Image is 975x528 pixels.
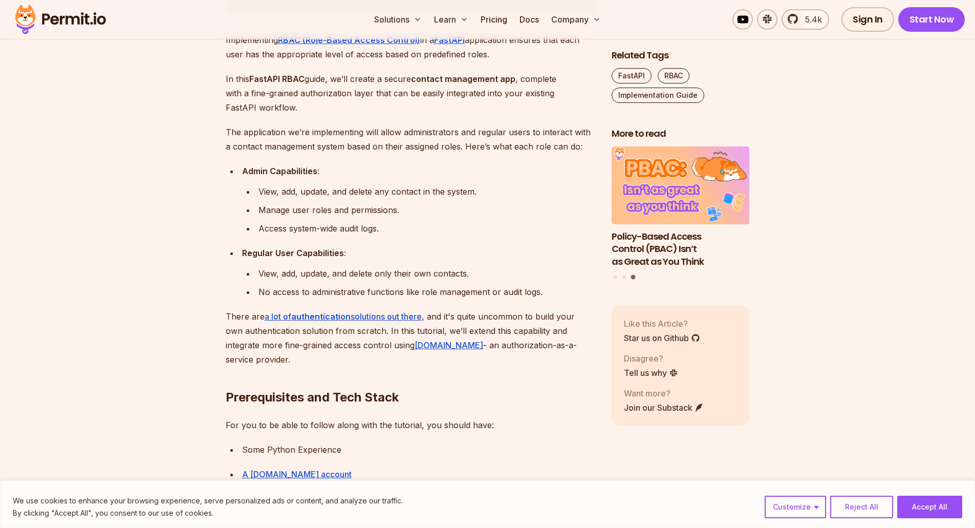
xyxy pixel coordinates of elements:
[624,401,704,413] a: Join our Substack
[226,309,595,367] p: There are , and it's quite uncommon to build your own authentication solution from scratch. In th...
[242,469,352,479] a: A [DOMAIN_NAME] account
[547,9,605,30] button: Company
[226,125,595,154] p: The application we’re implementing will allow administrators and regular users to interact with a...
[624,331,700,344] a: Star us on Github
[799,13,822,26] span: 5.4k
[612,146,750,268] li: 3 of 3
[624,366,678,378] a: Tell us why
[658,68,689,83] a: RBAC
[13,495,403,507] p: We use cookies to enhance your browsing experience, serve personalized ads or content, and analyz...
[226,72,595,115] p: In this guide, we’ll create a secure , complete with a fine-grained authorization layer that can ...
[612,88,704,103] a: Implementation Guide
[782,9,829,30] a: 5.4k
[624,317,700,329] p: Like this Article?
[612,146,750,268] a: Policy-Based Access Control (PBAC) Isn’t as Great as You ThinkPolicy-Based Access Control (PBAC) ...
[258,285,595,299] div: No access to administrative functions like role management or audit logs.
[258,221,595,236] div: Access system-wide audit logs.
[242,166,317,176] strong: Admin Capabilities
[226,418,595,432] p: For you to be able to follow along with the tutorial, you should have:
[765,496,826,518] button: Customize
[612,230,750,268] h3: Policy-Based Access Control (PBAC) Isn’t as Great as You Think
[515,9,543,30] a: Docs
[430,9,472,30] button: Learn
[612,49,750,62] h2: Related Tags
[612,68,652,83] a: FastAPI
[249,74,305,84] strong: FastAPI RBAC
[411,74,515,84] strong: contact management app
[291,311,351,322] strong: authentication
[242,442,595,457] div: Some Python Experience
[370,9,426,30] button: Solutions
[612,128,750,140] h2: More to read
[624,387,704,399] p: Want more?
[898,7,965,32] a: Start Now
[258,184,595,199] div: View, add, update, and delete any contact in the system.
[612,146,750,281] div: Posts
[434,35,465,45] a: FastAPI
[265,311,422,322] a: a lot ofauthenticationsolutions out there
[622,274,626,279] button: Go to slide 2
[612,146,750,224] img: Policy-Based Access Control (PBAC) Isn’t as Great as You Think
[278,35,420,45] a: RBAC (Role-Based Access Control)
[226,33,595,61] p: Implementing in a application ensures that each user has the appropriate level of access based on...
[830,496,893,518] button: Reject All
[13,507,403,519] p: By clicking "Accept All", you consent to our use of cookies.
[476,9,511,30] a: Pricing
[415,340,483,350] a: [DOMAIN_NAME]
[242,164,595,178] div: :
[242,246,595,260] div: :
[624,352,678,364] p: Disagree?
[897,496,962,518] button: Accept All
[226,348,595,406] h2: Prerequisites and Tech Stack
[613,274,617,279] button: Go to slide 1
[631,274,636,279] button: Go to slide 3
[841,7,894,32] a: Sign In
[242,248,344,258] strong: Regular User Capabilities
[10,2,111,37] img: Permit logo
[258,203,595,217] div: Manage user roles and permissions.
[258,266,595,281] div: View, add, update, and delete only their own contacts.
